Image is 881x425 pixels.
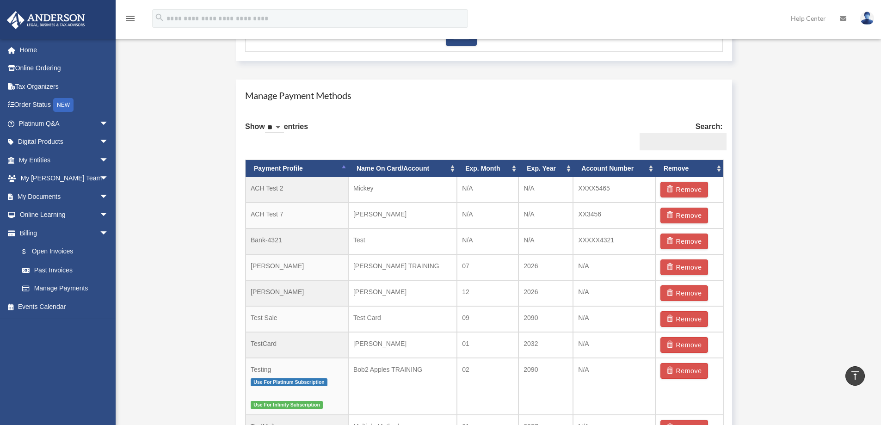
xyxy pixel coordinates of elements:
[518,306,573,332] td: 2090
[457,160,518,177] th: Exp. Month: activate to sort column ascending
[99,187,118,206] span: arrow_drop_down
[246,306,348,332] td: Test Sale
[660,182,708,197] button: Remove
[518,160,573,177] th: Exp. Year: activate to sort column ascending
[99,169,118,188] span: arrow_drop_down
[518,254,573,280] td: 2026
[348,254,457,280] td: [PERSON_NAME] TRAINING
[99,224,118,243] span: arrow_drop_down
[573,254,655,280] td: N/A
[660,208,708,223] button: Remove
[265,123,284,133] select: Showentries
[125,16,136,24] a: menu
[6,206,123,224] a: Online Learningarrow_drop_down
[348,203,457,228] td: [PERSON_NAME]
[640,133,727,151] input: Search:
[154,12,165,23] i: search
[573,228,655,254] td: XXXXX4321
[6,169,123,188] a: My [PERSON_NAME] Teamarrow_drop_down
[99,133,118,152] span: arrow_drop_down
[518,203,573,228] td: N/A
[4,11,88,29] img: Anderson Advisors Platinum Portal
[518,228,573,254] td: N/A
[457,203,518,228] td: N/A
[518,332,573,358] td: 2032
[13,279,118,298] a: Manage Payments
[573,358,655,415] td: N/A
[6,224,123,242] a: Billingarrow_drop_down
[518,358,573,415] td: 2090
[573,160,655,177] th: Account Number: activate to sort column ascending
[246,332,348,358] td: TestCard
[125,13,136,24] i: menu
[518,177,573,203] td: N/A
[348,160,457,177] th: Name On Card/Account: activate to sort column ascending
[660,337,708,353] button: Remove
[845,366,865,386] a: vertical_align_top
[660,311,708,327] button: Remove
[246,358,348,415] td: Testing
[6,114,123,133] a: Platinum Q&Aarrow_drop_down
[99,151,118,170] span: arrow_drop_down
[573,203,655,228] td: XX3456
[245,89,723,102] h4: Manage Payment Methods
[573,332,655,358] td: N/A
[246,177,348,203] td: ACH Test 2
[246,254,348,280] td: [PERSON_NAME]
[6,187,123,206] a: My Documentsarrow_drop_down
[660,259,708,275] button: Remove
[660,285,708,301] button: Remove
[53,98,74,112] div: NEW
[457,358,518,415] td: 02
[246,203,348,228] td: ACH Test 7
[246,160,348,177] th: Payment Profile: activate to sort column descending
[457,177,518,203] td: N/A
[13,242,123,261] a: $Open Invoices
[348,332,457,358] td: [PERSON_NAME]
[660,363,708,379] button: Remove
[518,280,573,306] td: 2026
[6,96,123,115] a: Order StatusNEW
[6,41,123,59] a: Home
[457,228,518,254] td: N/A
[655,160,723,177] th: Remove: activate to sort column ascending
[573,177,655,203] td: XXXX5465
[13,261,123,279] a: Past Invoices
[457,254,518,280] td: 07
[457,306,518,332] td: 09
[348,177,457,203] td: Mickey
[27,246,32,258] span: $
[457,332,518,358] td: 01
[6,151,123,169] a: My Entitiesarrow_drop_down
[99,114,118,133] span: arrow_drop_down
[348,280,457,306] td: [PERSON_NAME]
[6,297,123,316] a: Events Calendar
[246,280,348,306] td: [PERSON_NAME]
[348,358,457,415] td: Bob2 Apples TRAINING
[457,280,518,306] td: 12
[636,120,723,151] label: Search:
[348,306,457,332] td: Test Card
[850,370,861,381] i: vertical_align_top
[251,401,323,409] span: Use For Infinity Subscription
[6,77,123,96] a: Tax Organizers
[860,12,874,25] img: User Pic
[245,120,308,142] label: Show entries
[573,280,655,306] td: N/A
[251,378,327,386] span: Use For Platinum Subscription
[348,228,457,254] td: Test
[6,59,123,78] a: Online Ordering
[99,206,118,225] span: arrow_drop_down
[660,234,708,249] button: Remove
[6,133,123,151] a: Digital Productsarrow_drop_down
[573,306,655,332] td: N/A
[246,228,348,254] td: Bank-4321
